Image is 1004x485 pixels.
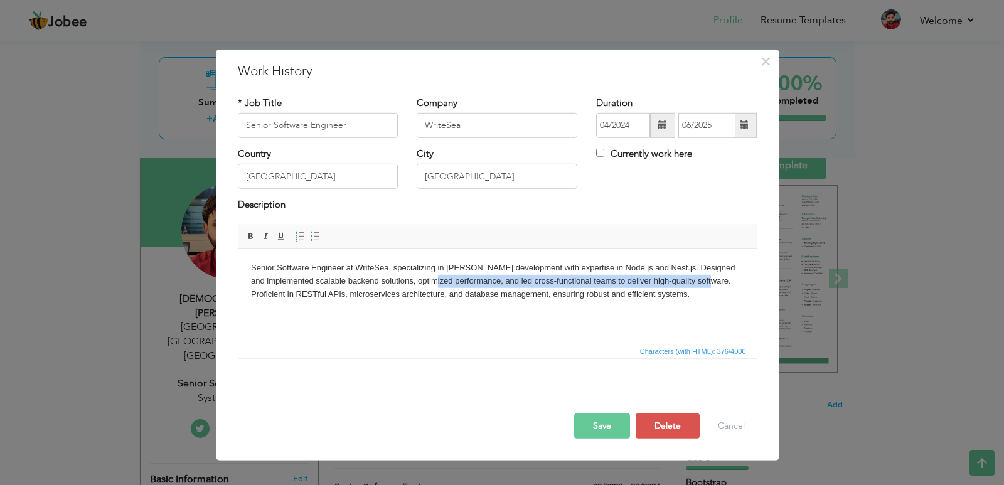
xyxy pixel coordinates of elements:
[636,413,700,439] button: Delete
[756,51,776,71] button: Close
[417,147,434,161] label: City
[244,230,258,243] a: Bold
[238,61,757,80] h3: Work History
[259,230,273,243] a: Italic
[678,113,735,138] input: Present
[596,96,633,109] label: Duration
[638,346,749,357] span: Characters (with HTML): 376/4000
[238,198,286,211] label: Description
[596,113,650,138] input: From
[761,50,771,72] span: ×
[274,230,288,243] a: Underline
[596,149,604,157] input: Currently work here
[705,413,757,439] button: Cancel
[238,249,757,343] iframe: Rich Text Editor, workEditor
[638,346,750,357] div: Statistics
[574,413,630,439] button: Save
[308,230,322,243] a: Insert/Remove Bulleted List
[596,147,692,161] label: Currently work here
[238,96,282,109] label: * Job Title
[293,230,307,243] a: Insert/Remove Numbered List
[238,147,271,161] label: Country
[417,96,457,109] label: Company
